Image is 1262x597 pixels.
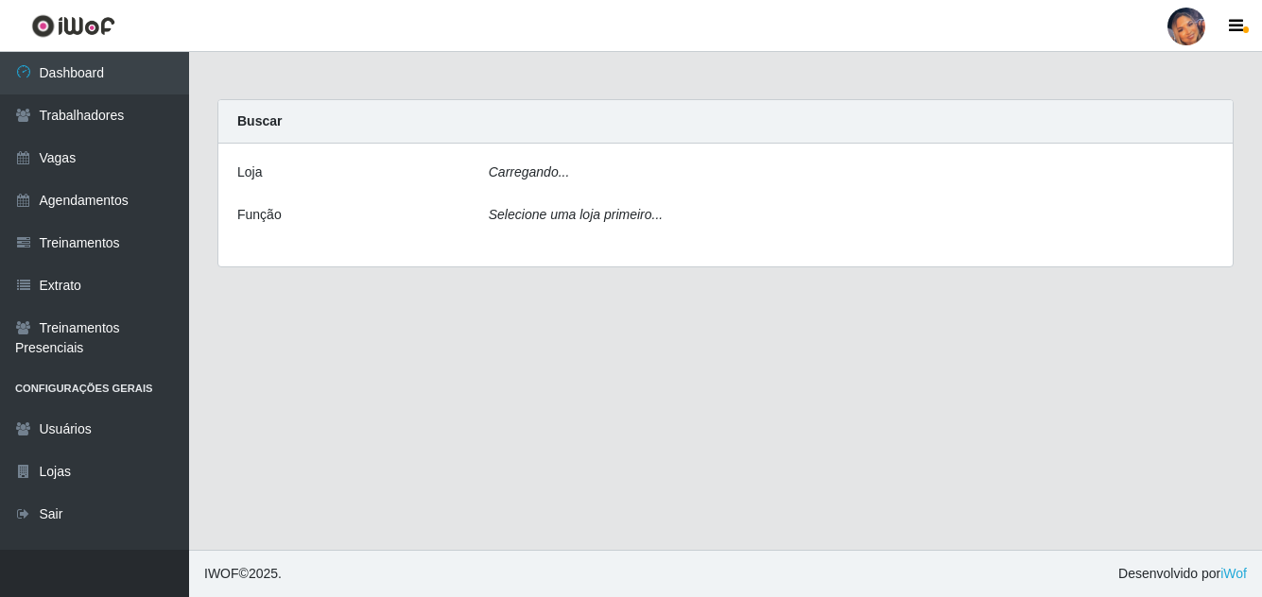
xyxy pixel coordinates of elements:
i: Selecione uma loja primeiro... [489,207,663,222]
a: iWof [1220,566,1247,581]
label: Função [237,205,282,225]
span: © 2025 . [204,564,282,584]
span: Desenvolvido por [1118,564,1247,584]
img: CoreUI Logo [31,14,115,38]
label: Loja [237,162,262,182]
i: Carregando... [489,164,570,179]
strong: Buscar [237,113,282,128]
span: IWOF [204,566,239,581]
